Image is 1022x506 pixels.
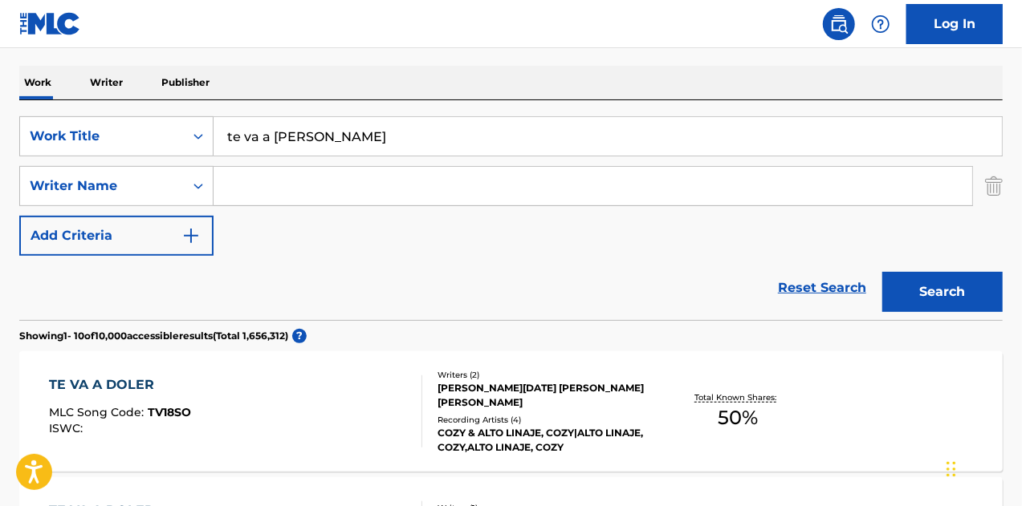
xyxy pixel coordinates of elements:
[865,8,897,40] div: Help
[947,445,956,493] div: Drag
[695,391,781,403] p: Total Known Shares:
[718,403,758,432] span: 50 %
[438,369,656,381] div: Writers ( 2 )
[823,8,855,40] a: Public Search
[49,421,87,435] span: ISWC :
[181,226,201,245] img: 9d2ae6d4665cec9f34b9.svg
[19,12,81,35] img: MLC Logo
[438,414,656,426] div: Recording Artists ( 4 )
[49,375,191,395] div: TE VA A DOLER
[438,426,656,455] div: COZY & ALTO LINAJE, COZY|ALTO LINAJE, COZY,ALTO LINAJE, COZY
[829,14,849,34] img: search
[770,270,874,306] a: Reset Search
[906,4,1003,44] a: Log In
[19,116,1003,320] form: Search Form
[30,127,174,146] div: Work Title
[985,166,1003,206] img: Delete Criterion
[942,429,1022,506] iframe: Chat Widget
[438,381,656,410] div: [PERSON_NAME][DATE] [PERSON_NAME] [PERSON_NAME]
[157,66,214,99] p: Publisher
[292,329,307,343] span: ?
[148,405,191,419] span: TV18SO
[871,14,890,34] img: help
[19,216,214,256] button: Add Criteria
[30,176,174,196] div: Writer Name
[85,66,128,99] p: Writer
[882,272,1003,312] button: Search
[19,329,288,343] p: Showing 1 - 10 of 10,000 accessible results (Total 1,656,312 )
[19,66,56,99] p: Work
[49,405,148,419] span: MLC Song Code :
[19,351,1003,472] a: TE VA A DOLERMLC Song Code:TV18SOISWC:Writers (2)[PERSON_NAME][DATE] [PERSON_NAME] [PERSON_NAME]R...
